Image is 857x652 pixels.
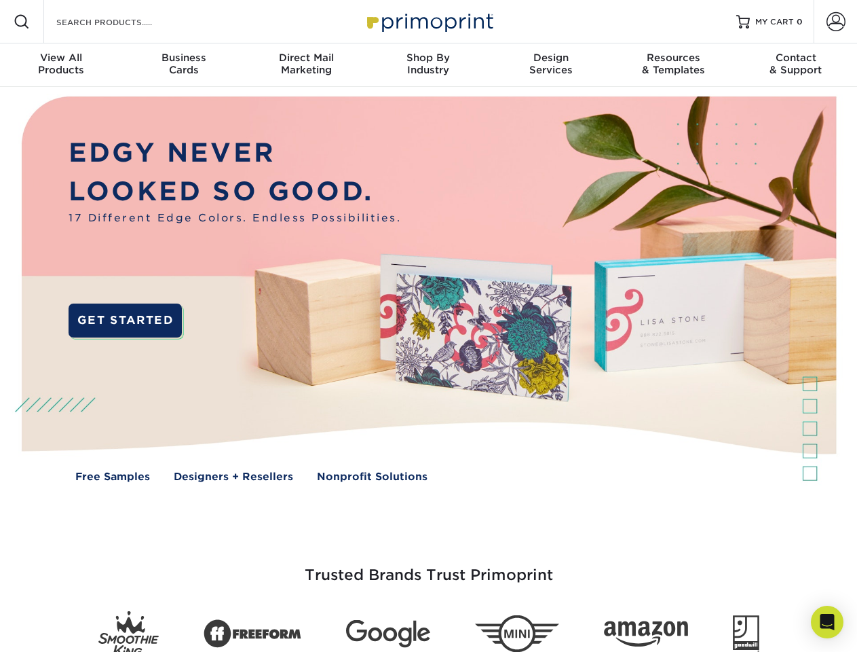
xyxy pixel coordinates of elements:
div: Open Intercom Messenger [811,606,843,638]
span: Shop By [367,52,489,64]
span: Direct Mail [245,52,367,64]
a: Direct MailMarketing [245,43,367,87]
a: Designers + Resellers [174,469,293,485]
div: & Templates [612,52,734,76]
div: Marketing [245,52,367,76]
img: Primoprint [361,7,497,36]
span: MY CART [755,16,794,28]
div: & Support [735,52,857,76]
a: BusinessCards [122,43,244,87]
a: Contact& Support [735,43,857,87]
span: Resources [612,52,734,64]
div: Cards [122,52,244,76]
a: GET STARTED [69,304,182,338]
a: DesignServices [490,43,612,87]
input: SEARCH PRODUCTS..... [55,14,187,30]
a: Nonprofit Solutions [317,469,427,485]
span: 0 [797,17,803,26]
p: EDGY NEVER [69,134,401,173]
img: Amazon [604,621,688,647]
h3: Trusted Brands Trust Primoprint [32,534,826,600]
p: LOOKED SO GOOD. [69,173,401,211]
span: Contact [735,52,857,64]
img: Goodwill [733,615,759,652]
img: Google [346,620,430,648]
span: Business [122,52,244,64]
a: Shop ByIndustry [367,43,489,87]
span: Design [490,52,612,64]
a: Resources& Templates [612,43,734,87]
div: Industry [367,52,489,76]
div: Services [490,52,612,76]
span: 17 Different Edge Colors. Endless Possibilities. [69,211,401,226]
a: Free Samples [75,469,150,485]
